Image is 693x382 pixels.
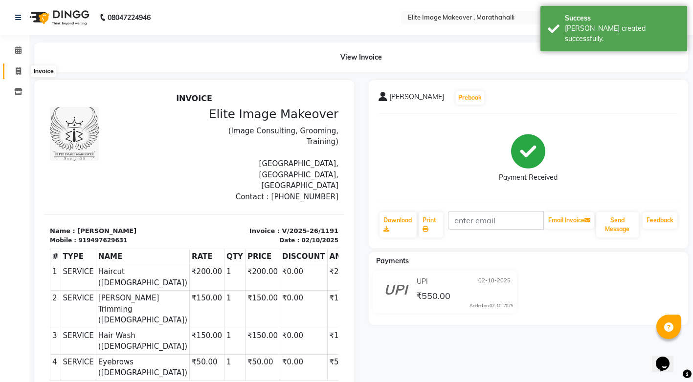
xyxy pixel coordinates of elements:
[180,201,201,238] td: 1
[156,17,294,31] h3: Elite Image Makeover
[6,159,17,174] th: #
[283,264,324,291] td: ₹50.00
[6,4,294,13] h2: INVOICE
[215,295,258,306] div: SUBTOTAL
[283,174,324,201] td: ₹200.00
[6,238,17,264] td: 3
[257,146,294,155] div: 02/10/2025
[180,264,201,291] td: 1
[236,201,284,238] td: ₹0.00
[544,212,594,229] button: Email Invoice
[380,212,417,237] a: Download
[283,201,324,238] td: ₹150.00
[257,306,300,317] div: ₹550.00
[6,201,17,238] td: 2
[17,201,52,238] td: SERVICE
[146,201,180,238] td: ₹150.00
[201,201,236,238] td: ₹150.00
[54,203,143,236] span: [PERSON_NAME] Trimming ([DEMOGRAPHIC_DATA])
[6,146,32,155] div: Mobile :
[54,240,143,262] span: Hair Wash ([DEMOGRAPHIC_DATA])
[257,295,300,306] div: ₹550.00
[643,212,677,229] a: Feedback
[6,136,144,146] p: Name : [PERSON_NAME]
[34,42,688,72] div: View Invoice
[146,159,180,174] th: RATE
[478,276,511,287] span: 02-10-2025
[236,238,284,264] td: ₹0.00
[236,264,284,291] td: ₹0.00
[469,302,513,309] div: Added on 02-10-2025
[596,212,639,237] button: Send Message
[236,159,284,174] th: DISCOUNT
[180,238,201,264] td: 1
[180,159,201,174] th: QTY
[236,174,284,201] td: ₹0.00
[146,174,180,201] td: ₹200.00
[565,13,680,23] div: Success
[31,65,56,77] div: Invoice
[283,238,324,264] td: ₹150.00
[235,146,255,155] div: Date :
[201,174,236,201] td: ₹200.00
[6,174,17,201] td: 1
[54,267,143,289] span: Eyebrows ([DEMOGRAPHIC_DATA])
[416,290,450,304] span: ₹550.00
[201,264,236,291] td: ₹50.00
[456,91,484,105] button: Prebook
[52,159,145,174] th: NAME
[201,159,236,174] th: PRICE
[652,343,683,372] iframe: chat widget
[156,136,294,146] p: Invoice : V/2025-26/1191
[34,146,83,155] div: 919497629631
[419,212,443,237] a: Print
[180,174,201,201] td: 1
[417,276,428,287] span: UPI
[25,4,92,31] img: logo
[108,4,151,31] b: 08047224946
[17,264,52,291] td: SERVICE
[565,23,680,44] div: Bill created successfully.
[156,36,294,102] p: (Image Consulting, Grooming, Training) [GEOGRAPHIC_DATA], [GEOGRAPHIC_DATA], [GEOGRAPHIC_DATA]
[283,159,324,174] th: AMOUNT
[54,176,143,198] span: Haircut ([DEMOGRAPHIC_DATA])
[499,172,558,183] div: Payment Received
[17,238,52,264] td: SERVICE
[389,92,444,106] span: [PERSON_NAME]
[6,264,17,291] td: 4
[17,159,52,174] th: TYPE
[156,102,294,113] p: Contact : [PHONE_NUMBER]
[146,264,180,291] td: ₹50.00
[448,211,543,230] input: enter email
[146,238,180,264] td: ₹150.00
[17,174,52,201] td: SERVICE
[215,306,258,317] div: NET
[201,238,236,264] td: ₹150.00
[376,256,409,265] span: Payments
